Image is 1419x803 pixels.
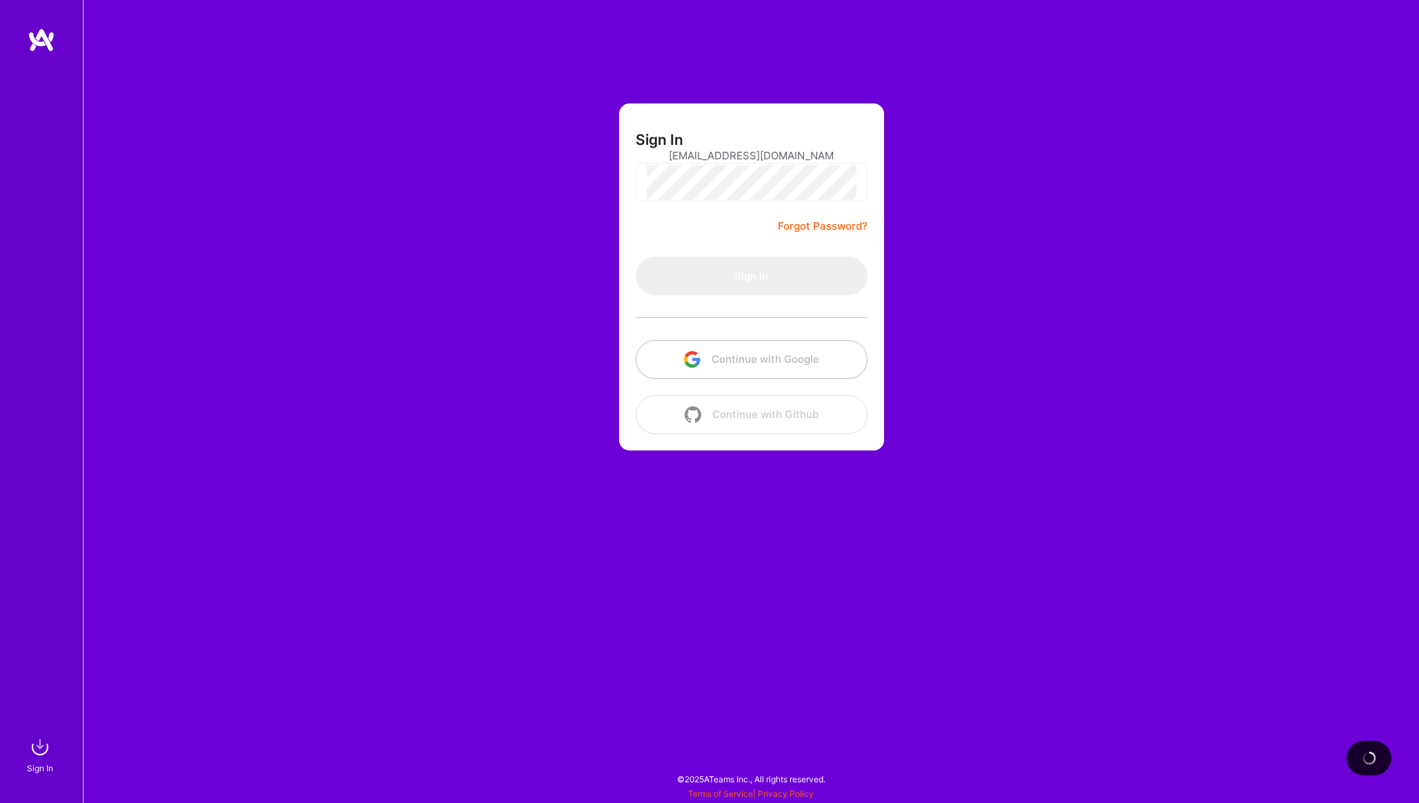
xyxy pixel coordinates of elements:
[688,789,753,799] a: Terms of Service
[758,789,814,799] a: Privacy Policy
[636,340,868,379] button: Continue with Google
[669,138,834,173] input: Email...
[1362,751,1376,765] img: loading
[27,761,53,775] div: Sign In
[29,733,54,775] a: sign inSign In
[685,406,701,423] img: icon
[636,131,683,148] h3: Sign In
[83,762,1419,796] div: © 2025 ATeams Inc., All rights reserved.
[636,257,868,295] button: Sign In
[26,733,54,761] img: sign in
[684,351,701,368] img: icon
[28,28,55,52] img: logo
[778,218,868,235] a: Forgot Password?
[688,789,814,799] span: |
[636,395,868,434] button: Continue with Github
